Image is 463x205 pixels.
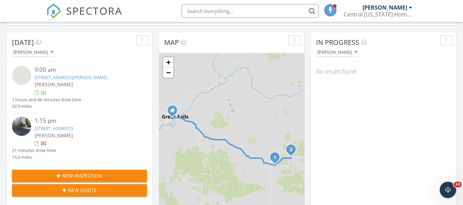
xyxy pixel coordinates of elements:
i: 1 [273,155,276,160]
div: 15.0 miles [12,154,56,161]
div: [PERSON_NAME] [13,50,53,55]
button: New Quote [12,184,147,196]
span: New Quote [68,187,97,194]
img: The Best Home Inspection Software - Spectora [46,3,61,18]
i: 2 [290,148,292,152]
button: [PERSON_NAME] [316,48,358,57]
div: 1:15 pm [35,117,136,125]
span: SPECTORA [66,3,122,18]
img: streetview [12,66,31,85]
iframe: Intercom live chat [440,182,456,198]
a: [STREET_ADDRESS][PERSON_NAME] [35,74,108,80]
div: 909 w Corcoran, Lewistown, Mt 59457 [291,149,295,153]
span: New Inspection [62,172,102,179]
span: [PERSON_NAME] [35,81,73,88]
a: [STREET_ADDRESS] [35,125,73,131]
a: Zoom in [163,57,173,67]
a: 1:15 pm [STREET_ADDRESS] [PERSON_NAME] 21 minutes drive time 15.0 miles [12,117,147,161]
div: 21 minutes drive time [12,147,56,154]
span: [PERSON_NAME] [35,132,73,139]
div: Central Montana Home Inspections [344,11,412,18]
div: 54 TREASURE STATE DR, GREAT FALLS MT 59404 [172,110,176,114]
span: 10 [454,182,462,187]
button: New Inspection [12,170,147,182]
div: No results found [311,62,456,81]
div: 9:00 am [35,66,136,74]
a: Zoom out [163,67,173,78]
span: Map [164,38,179,47]
input: Search everything... [182,4,319,18]
span: In Progress [316,38,359,47]
div: 1 hours and 46 minutes drive time [12,97,81,103]
span: [DATE] [12,38,34,47]
div: 92.9 miles [12,103,81,110]
a: SPECTORA [46,9,122,24]
div: [PERSON_NAME] [363,4,407,11]
img: streetview [12,117,31,136]
div: 202 3rd Ave N, Moore, MT 59464 [275,157,279,161]
a: 9:00 am [STREET_ADDRESS][PERSON_NAME] [PERSON_NAME] 1 hours and 46 minutes drive time 92.9 miles [12,66,147,110]
div: [PERSON_NAME] [317,50,357,55]
button: [PERSON_NAME] [12,48,54,57]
